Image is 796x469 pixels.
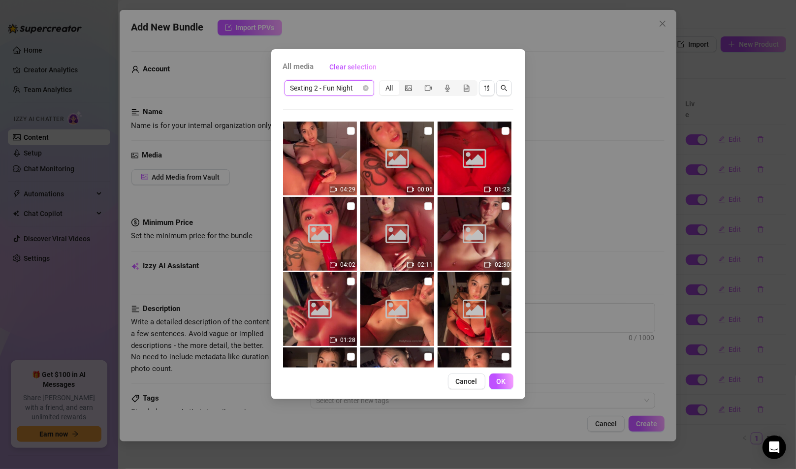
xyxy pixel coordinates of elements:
div: Open Intercom Messenger [763,436,786,459]
span: video-camera [330,337,337,344]
span: video-camera [330,261,337,268]
button: Cancel [448,374,485,389]
span: video-camera [425,85,432,92]
span: picture [405,85,412,92]
span: search [501,85,508,92]
span: sort-descending [483,85,490,92]
span: 00:06 [418,186,433,193]
span: 04:02 [341,261,356,268]
img: media [283,122,357,195]
button: OK [489,374,513,389]
button: Clear selection [322,59,385,75]
span: video-camera [407,186,414,193]
div: segmented control [379,80,478,96]
span: 01:23 [495,186,510,193]
span: 02:11 [418,261,433,268]
span: Sexting 2 - Fun Night [290,81,368,95]
span: 02:30 [495,261,510,268]
span: 01:28 [341,337,356,344]
button: sort-descending [479,80,495,96]
span: video-camera [484,186,491,193]
span: Clear selection [330,63,377,71]
span: video-camera [407,261,414,268]
span: 04:29 [341,186,356,193]
span: video-camera [330,186,337,193]
span: close-circle [363,85,369,91]
span: file-gif [463,85,470,92]
span: All media [283,61,314,73]
div: All [380,81,399,95]
span: video-camera [484,261,491,268]
span: audio [444,85,451,92]
span: Cancel [456,377,478,385]
span: OK [497,377,506,385]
